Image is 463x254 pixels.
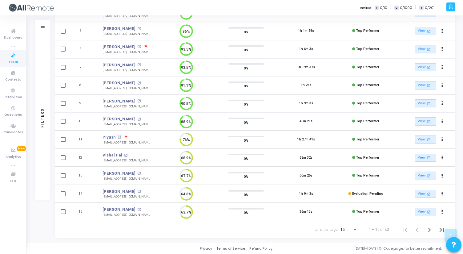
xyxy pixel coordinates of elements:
[103,177,150,181] div: [EMAIL_ADDRESS][DOMAIN_NAME]
[300,173,312,178] div: 50m 25s
[411,223,423,236] button: Previous page
[103,189,135,195] a: [PERSON_NAME]
[297,65,315,70] div: 1h 19m 37s
[4,112,22,118] span: Questions
[103,213,150,217] div: [EMAIL_ADDRESS][DOMAIN_NAME]
[103,194,150,199] div: [EMAIL_ADDRESS][DOMAIN_NAME]
[356,29,379,33] span: Top Performer
[300,155,312,160] div: 52m 32s
[118,135,121,139] mat-icon: open_in_new
[356,173,379,177] span: Top Performer
[426,209,432,214] mat-icon: open_in_new
[299,47,313,52] div: 1h 6m 3s
[380,5,387,10] span: 0/10
[438,135,446,144] button: Actions
[10,179,16,184] span: FAQ
[369,227,389,232] div: 1 – 15 of 30
[103,26,135,32] a: [PERSON_NAME]
[103,32,150,36] div: [EMAIL_ADDRESS][DOMAIN_NAME]
[249,246,272,251] a: Refund Policy
[244,173,248,180] span: 0%
[8,2,54,14] img: logo
[426,119,432,124] mat-icon: open_in_new
[137,81,141,85] mat-icon: open_in_new
[103,206,135,213] a: [PERSON_NAME]
[356,210,379,214] span: Top Performer
[40,84,45,152] div: Filters
[103,14,150,19] div: [EMAIL_ADDRESS][DOMAIN_NAME]
[70,40,96,58] td: 6
[103,104,150,109] div: [EMAIL_ADDRESS][DOMAIN_NAME]
[438,81,446,90] button: Actions
[356,137,379,141] span: Top Performer
[70,185,96,203] td: 14
[415,135,436,144] a: View
[415,81,436,90] a: View
[375,6,379,10] span: T
[399,223,411,236] button: First page
[103,170,135,177] a: [PERSON_NAME]
[438,45,446,54] button: Actions
[415,172,436,180] a: View
[244,119,248,125] span: 0%
[438,99,446,108] button: Actions
[438,208,446,216] button: Actions
[103,62,135,68] a: [PERSON_NAME]
[103,98,135,104] a: [PERSON_NAME]
[103,134,116,140] a: Piyush
[103,44,135,50] a: [PERSON_NAME]
[356,101,379,105] span: Top Performer
[297,137,315,142] div: 1h 27m 41s
[300,119,312,124] div: 45m 21s
[425,5,434,10] span: 0/201
[3,130,23,135] span: Candidates
[137,118,141,121] mat-icon: open_in_new
[426,137,432,142] mat-icon: open_in_new
[426,28,432,34] mat-icon: open_in_new
[70,94,96,113] td: 9
[103,86,150,91] div: [EMAIL_ADDRESS][DOMAIN_NAME]
[356,47,379,51] span: Top Performer
[340,227,345,232] span: 15
[340,228,358,232] mat-select: Items per page:
[415,154,436,162] a: View
[415,208,436,216] a: View
[103,68,150,73] div: [EMAIL_ADDRESS][DOMAIN_NAME]
[415,99,436,108] a: View
[426,65,432,70] mat-icon: open_in_new
[70,131,96,149] td: 11
[200,246,212,251] a: Privacy
[70,203,96,221] td: 15
[8,60,18,65] span: Tests
[352,192,383,196] span: Evaluation Pending
[137,208,141,211] mat-icon: open_in_new
[137,99,141,103] mat-icon: open_in_new
[415,27,436,35] a: View
[426,173,432,178] mat-icon: open_in_new
[356,83,379,87] span: Top Performer
[272,246,455,251] div: [DATE]-[DATE] © Codejudge, for better recruitment.
[360,5,372,10] label: Invites:
[426,155,432,160] mat-icon: open_in_new
[426,83,432,88] mat-icon: open_in_new
[400,5,412,10] span: 0/1000
[356,65,379,69] span: Top Performer
[438,172,446,180] button: Actions
[244,29,248,35] span: 0%
[216,246,245,251] a: Terms of Service
[419,6,423,10] span: I
[356,156,379,160] span: Top Performer
[415,45,436,53] a: View
[103,116,135,122] a: [PERSON_NAME]
[299,101,313,106] div: 1h 9m 3s
[70,58,96,77] td: 7
[70,167,96,185] td: 13
[299,191,313,197] div: 1h 9m 3s
[438,117,446,126] button: Actions
[415,190,436,198] a: View
[17,146,26,151] span: New
[103,50,150,55] div: [EMAIL_ADDRESS][DOMAIN_NAME]
[137,63,141,67] mat-icon: open_in_new
[70,76,96,94] td: 8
